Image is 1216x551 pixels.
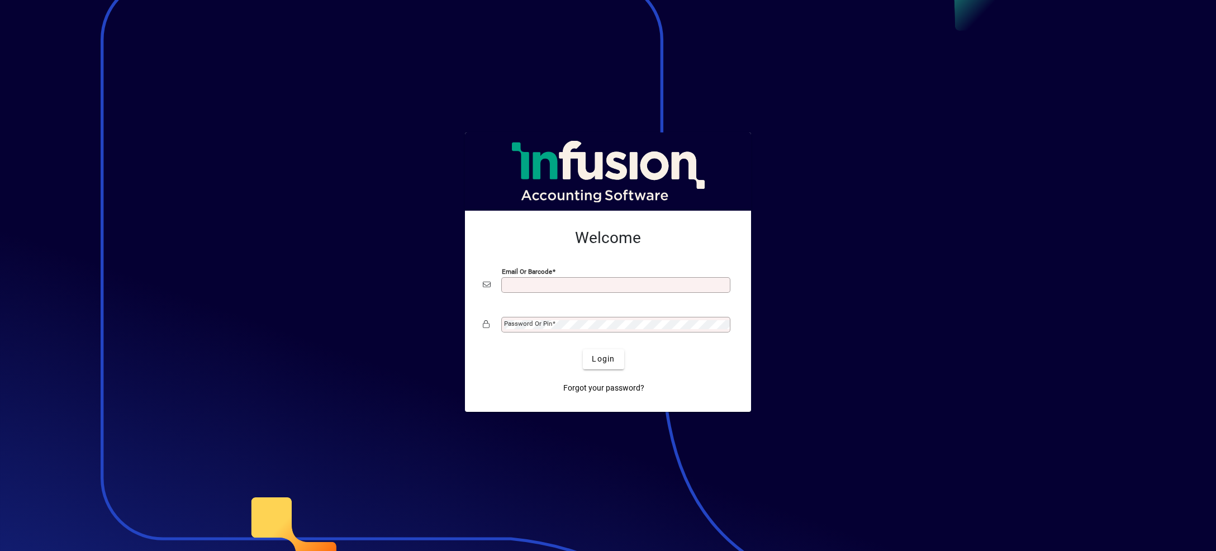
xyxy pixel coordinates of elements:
[483,229,733,248] h2: Welcome
[592,353,615,365] span: Login
[583,349,624,369] button: Login
[502,267,552,275] mat-label: Email or Barcode
[559,378,649,398] a: Forgot your password?
[504,320,552,327] mat-label: Password or Pin
[563,382,644,394] span: Forgot your password?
